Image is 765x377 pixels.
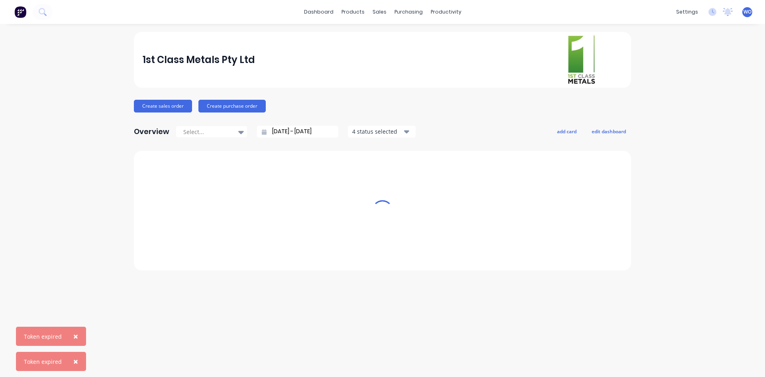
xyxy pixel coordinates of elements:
div: Token expired [24,332,62,341]
button: Close [65,327,86,346]
span: × [73,356,78,367]
div: 1st Class Metals Pty Ltd [143,52,255,68]
img: 1st Class Metals Pty Ltd [567,34,596,85]
div: sales [369,6,390,18]
div: settings [672,6,702,18]
button: edit dashboard [586,126,631,136]
button: 4 status selected [348,126,416,138]
div: productivity [427,6,465,18]
div: Overview [134,124,169,140]
a: dashboard [300,6,337,18]
button: Create purchase order [198,100,266,113]
button: add card [552,126,582,136]
button: Create sales order [134,100,192,113]
span: WO [743,8,751,16]
div: Token expired [24,357,62,366]
span: × [73,331,78,342]
button: Close [65,352,86,371]
div: products [337,6,369,18]
div: 4 status selected [352,127,402,136]
img: Factory [14,6,26,18]
div: purchasing [390,6,427,18]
